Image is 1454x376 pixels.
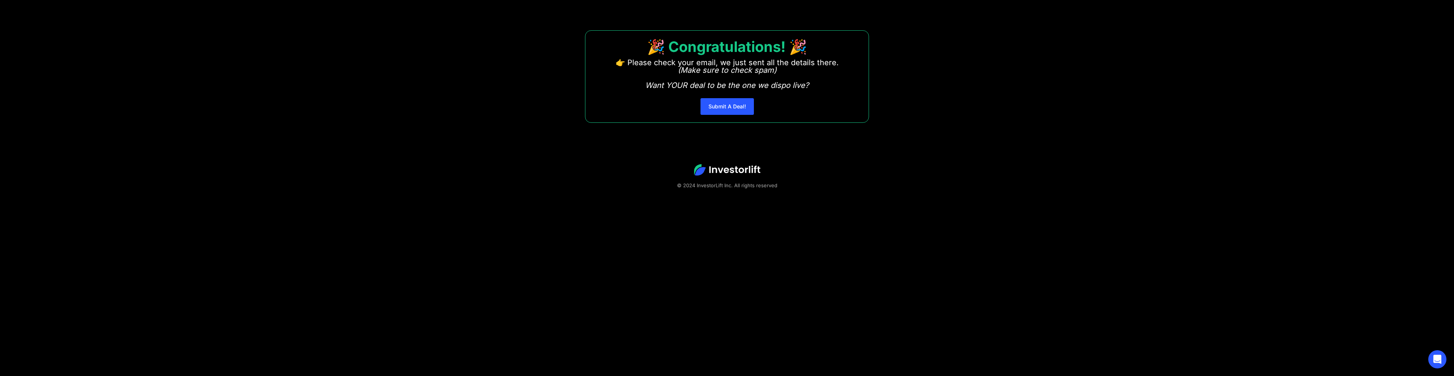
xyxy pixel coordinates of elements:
a: Submit A Deal! [700,98,754,115]
div: © 2024 InvestorLift Inc. All rights reserved [27,182,1427,189]
p: 👉 Please check your email, we just sent all the details there. ‍ [616,59,839,89]
div: Open Intercom Messenger [1428,350,1446,368]
strong: 🎉 Congratulations! 🎉 [647,38,807,55]
em: (Make sure to check spam) Want YOUR deal to be the one we dispo live? [645,66,809,90]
